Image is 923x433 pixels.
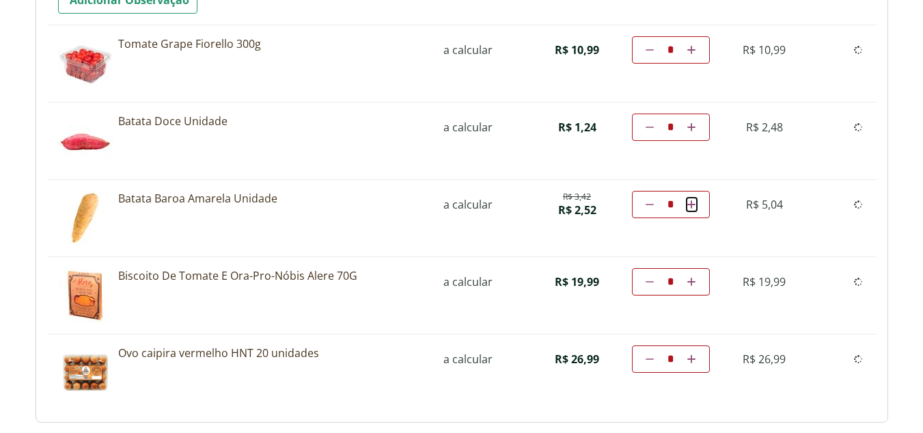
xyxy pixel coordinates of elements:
img: Ovo caipira vermelho HNT 20 unidades [58,345,113,400]
img: Biscoito De Tomate E Ora-Pro-Nóbis Alere 70G [58,268,113,323]
span: R$ 19,99 [555,274,599,289]
span: R$ 5,04 [746,197,783,212]
a: Batata Baroa Amarela Unidade [118,191,419,206]
img: Batata Doce Unidade [58,114,113,168]
span: R$ 26,99 [555,352,599,367]
a: Tomate Grape Fiorello 300g [118,36,419,51]
span: R$ 10,99 [555,42,599,57]
span: R$ 1,24 [558,120,596,135]
span: R$ 2,48 [746,120,783,135]
span: a calcular [443,42,493,57]
del: R$ 3,42 [563,192,591,202]
span: R$ 19,99 [743,274,786,289]
a: Ovo caipira vermelho HNT 20 unidades [118,345,419,360]
a: Batata Doce Unidade [118,114,419,129]
span: R$ 26,99 [743,352,786,367]
span: a calcular [443,274,493,289]
a: Biscoito De Tomate E Ora-Pro-Nóbis Alere 70G [118,268,419,283]
img: Batata Baroa Amarela Unidade [58,191,113,246]
span: a calcular [443,352,493,367]
span: a calcular [443,197,493,212]
span: R$ 2,52 [558,202,596,218]
img: Tomate Grape Fiorello 300g [58,36,113,91]
span: a calcular [443,120,493,135]
span: R$ 10,99 [743,42,786,57]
